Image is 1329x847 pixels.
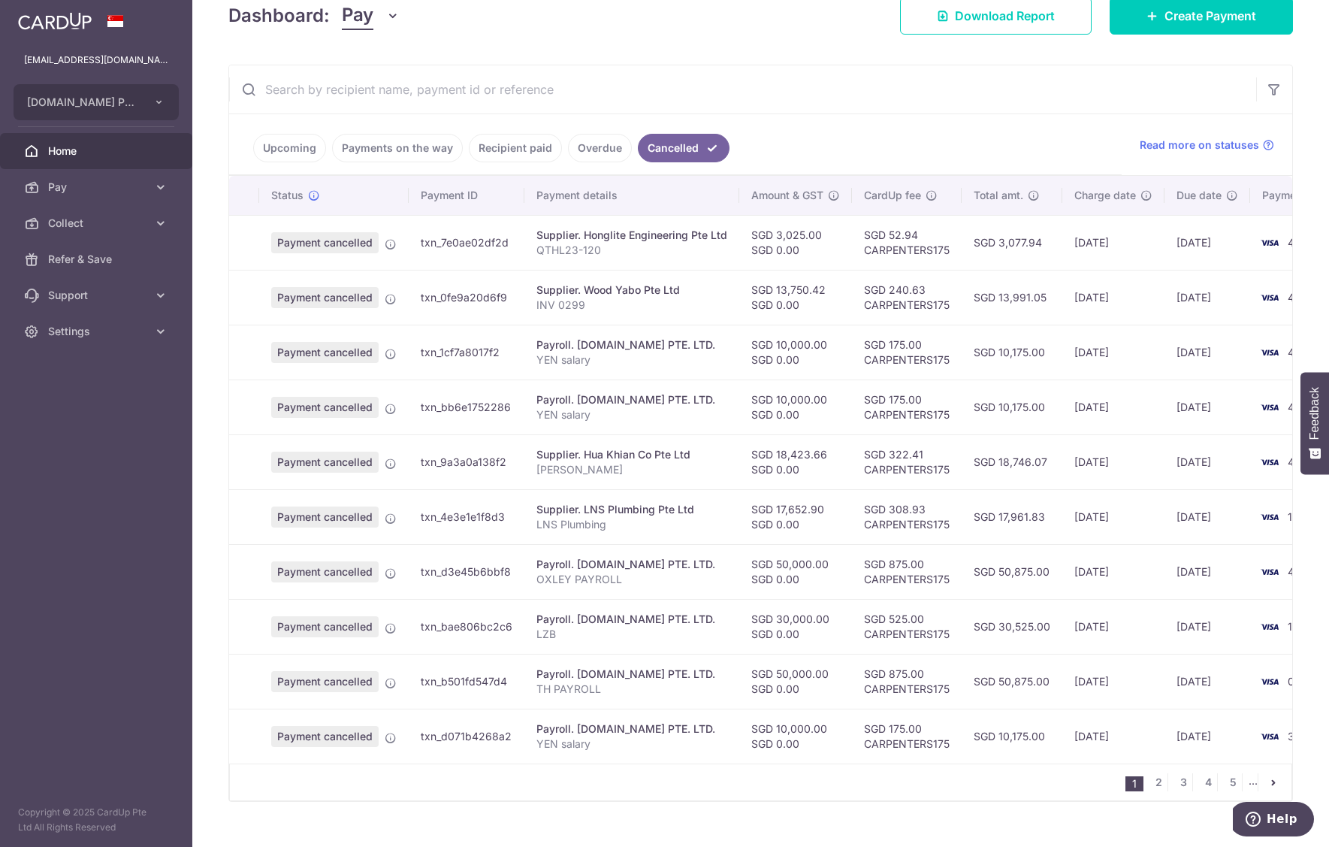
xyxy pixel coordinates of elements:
p: YEN salary [536,737,727,752]
td: [DATE] [1164,270,1250,325]
td: SGD 50,875.00 [962,544,1062,599]
img: Bank Card [1255,289,1285,307]
td: txn_b501fd547d4 [409,654,524,709]
td: SGD 50,000.00 SGD 0.00 [739,654,852,709]
div: Supplier. Wood Yabo Pte Ltd [536,283,727,298]
td: SGD 3,025.00 SGD 0.00 [739,215,852,270]
span: Due date [1176,188,1222,203]
div: Payroll. [DOMAIN_NAME] PTE. LTD. [536,721,727,737]
span: Refer & Save [48,252,147,267]
td: [DATE] [1062,434,1164,489]
img: Bank Card [1255,508,1285,526]
span: 1904 [1288,510,1312,523]
h4: Dashboard: [228,2,330,29]
span: 0739 [1288,675,1314,688]
td: [DATE] [1164,489,1250,544]
span: Payment cancelled [271,726,379,747]
td: [DATE] [1062,544,1164,599]
span: [DOMAIN_NAME] PTE. LTD. [27,95,138,110]
img: Bank Card [1255,673,1285,691]
td: [DATE] [1062,709,1164,764]
div: Payroll. [DOMAIN_NAME] PTE. LTD. [536,557,727,572]
span: Payment cancelled [271,232,379,253]
td: [DATE] [1164,325,1250,380]
a: 3 [1174,773,1192,791]
span: Charge date [1074,188,1136,203]
td: txn_d071b4268a2 [409,709,524,764]
p: YEN salary [536,352,727,368]
a: Upcoming [253,134,326,162]
td: txn_9a3a0a138f2 [409,434,524,489]
td: SGD 525.00 CARPENTERS175 [852,599,962,654]
img: Bank Card [1255,234,1285,252]
input: Search by recipient name, payment id or reference [229,65,1256,113]
td: txn_4e3e1e1f8d3 [409,489,524,544]
td: SGD 10,175.00 [962,325,1062,380]
td: SGD 10,000.00 SGD 0.00 [739,325,852,380]
td: SGD 322.41 CARPENTERS175 [852,434,962,489]
span: Settings [48,324,147,339]
td: [DATE] [1164,215,1250,270]
span: Feedback [1308,387,1321,440]
p: INV 0299 [536,298,727,313]
td: [DATE] [1164,599,1250,654]
li: ... [1249,773,1258,791]
a: Recipient paid [469,134,562,162]
td: [DATE] [1164,380,1250,434]
span: Download Report [955,7,1055,25]
span: Amount & GST [751,188,823,203]
td: SGD 30,525.00 [962,599,1062,654]
td: SGD 13,991.05 [962,270,1062,325]
a: 2 [1149,773,1167,791]
td: SGD 308.93 CARPENTERS175 [852,489,962,544]
li: 1 [1125,776,1143,791]
td: [DATE] [1062,599,1164,654]
span: Payment cancelled [271,452,379,473]
td: SGD 175.00 CARPENTERS175 [852,709,962,764]
a: Read more on statuses [1140,138,1274,153]
td: txn_0fe9a20d6f9 [409,270,524,325]
img: CardUp [18,12,92,30]
td: [DATE] [1164,434,1250,489]
span: 4564 [1288,291,1314,304]
p: QTHL23-120 [536,243,727,258]
td: SGD 52.94 CARPENTERS175 [852,215,962,270]
a: Overdue [568,134,632,162]
td: SGD 10,000.00 SGD 0.00 [739,380,852,434]
td: [DATE] [1164,544,1250,599]
td: [DATE] [1164,654,1250,709]
td: SGD 17,652.90 SGD 0.00 [739,489,852,544]
td: SGD 50,000.00 SGD 0.00 [739,544,852,599]
nav: pager [1125,764,1291,800]
td: txn_1cf7a8017f2 [409,325,524,380]
span: Payment cancelled [271,397,379,418]
span: 4564 [1288,346,1314,358]
th: Payment details [524,176,739,215]
img: Bank Card [1255,398,1285,416]
p: [EMAIL_ADDRESS][DOMAIN_NAME] [24,53,168,68]
p: LNS Plumbing [536,517,727,532]
td: SGD 13,750.42 SGD 0.00 [739,270,852,325]
td: [DATE] [1062,489,1164,544]
td: SGD 18,746.07 [962,434,1062,489]
td: SGD 240.63 CARPENTERS175 [852,270,962,325]
span: 4564 [1288,236,1314,249]
img: Bank Card [1255,343,1285,361]
button: Feedback - Show survey [1300,372,1329,474]
span: Read more on statuses [1140,138,1259,153]
span: 3908 [1288,730,1315,743]
td: [DATE] [1062,215,1164,270]
img: Bank Card [1255,728,1285,746]
span: Create Payment [1164,7,1256,25]
td: txn_bb6e1752286 [409,380,524,434]
span: Payment cancelled [271,671,379,692]
td: SGD 10,175.00 [962,709,1062,764]
td: SGD 175.00 CARPENTERS175 [852,325,962,380]
div: Payroll. [DOMAIN_NAME] PTE. LTD. [536,612,727,627]
td: SGD 10,175.00 [962,380,1062,434]
td: txn_7e0ae02df2d [409,215,524,270]
div: Payroll. [DOMAIN_NAME] PTE. LTD. [536,667,727,682]
span: Total amt. [974,188,1023,203]
td: txn_d3e45b6bbf8 [409,544,524,599]
div: Supplier. Honglite Engineering Pte Ltd [536,228,727,243]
